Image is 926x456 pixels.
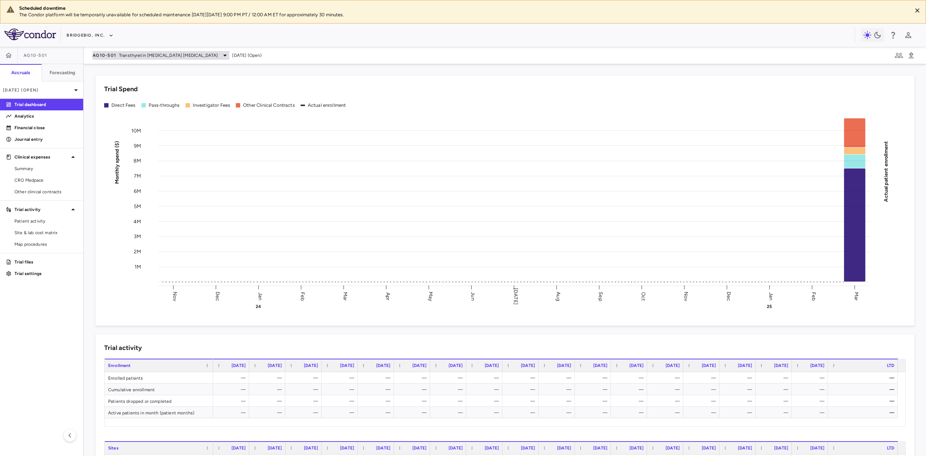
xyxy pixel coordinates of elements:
span: Enrollment [108,363,131,368]
h6: Trial activity [104,343,142,353]
div: — [437,372,463,384]
text: Mar [342,292,348,300]
span: [DATE] [376,446,390,451]
span: Sites [108,446,119,451]
div: — [726,372,752,384]
span: [DATE] [231,363,246,368]
span: [DATE] [593,363,607,368]
span: LTD [887,446,894,451]
div: — [654,384,680,395]
span: LTD [887,363,894,368]
span: [DATE] [702,446,716,451]
div: — [654,407,680,418]
span: [DATE] [774,446,788,451]
span: [DATE] [557,363,571,368]
p: Analytics [14,113,77,119]
div: — [400,395,426,407]
span: [DATE] [810,363,824,368]
span: [DATE] [738,363,752,368]
tspan: 5M [134,203,141,209]
span: [DATE] [412,363,426,368]
div: Patients dropped or completed [105,395,213,406]
div: Active patients in month (patient months) [105,407,213,418]
p: Trial dashboard [14,101,77,108]
div: — [798,372,824,384]
div: Other Clinical Contracts [243,102,295,109]
div: — [834,395,894,407]
div: — [617,384,643,395]
div: — [545,384,571,395]
div: — [581,407,607,418]
span: [DATE] [304,363,318,368]
div: — [509,384,535,395]
text: Nov [683,291,689,301]
div: — [834,407,894,418]
text: Aug [555,292,561,301]
div: — [690,372,716,384]
div: — [545,372,571,384]
span: [DATE] [629,363,643,368]
span: [DATE] [702,363,716,368]
span: [DATE] [810,446,824,451]
p: The Condor platform will be temporarily unavailable for scheduled maintenance [DATE][DATE] 9:00 P... [19,12,906,18]
div: — [292,407,318,418]
p: Financial close [14,124,77,131]
text: Nov [172,291,178,301]
div: — [256,407,282,418]
h6: Forecasting [50,69,76,76]
span: [DATE] [376,363,390,368]
div: Cumulative enrollment [105,384,213,395]
span: [DATE] [521,446,535,451]
span: [DATE] [629,446,643,451]
span: [DATE] [340,446,354,451]
div: Scheduled downtime [19,5,906,12]
div: — [545,395,571,407]
span: [DATE] (Open) [232,52,262,59]
div: Investigator Fees [193,102,230,109]
p: [DATE] (Open) [3,87,72,93]
div: — [256,384,282,395]
tspan: 3M [134,233,141,240]
p: Clinical expenses [14,154,69,160]
text: Dec [726,291,732,301]
tspan: 6M [134,188,141,194]
div: — [292,372,318,384]
h6: Accruals [11,69,30,76]
text: Jan [257,292,263,300]
div: — [509,372,535,384]
text: Feb [811,292,817,300]
div: — [292,384,318,395]
tspan: 2M [134,249,141,255]
div: — [473,384,499,395]
div: — [220,395,246,407]
span: [DATE] [304,446,318,451]
div: — [364,395,390,407]
span: [DATE] [738,446,752,451]
div: — [256,372,282,384]
div: — [220,407,246,418]
span: Patient activity [14,218,77,224]
tspan: 4M [133,218,141,224]
div: — [762,372,788,384]
span: [DATE] [268,446,282,451]
text: Jun [470,292,476,300]
div: — [509,395,535,407]
div: — [545,407,571,418]
div: Actual enrollment [308,102,346,109]
div: — [617,407,643,418]
div: — [654,395,680,407]
div: — [654,372,680,384]
text: Sep [598,292,604,301]
span: [DATE] [666,363,680,368]
span: [DATE] [774,363,788,368]
div: — [798,407,824,418]
text: May [428,291,434,301]
span: Summary [14,165,77,172]
tspan: 10M [131,127,141,134]
div: — [328,395,354,407]
div: — [437,395,463,407]
div: — [328,384,354,395]
div: Enrolled patients [105,372,213,383]
div: Direct Fees [111,102,136,109]
div: — [328,372,354,384]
